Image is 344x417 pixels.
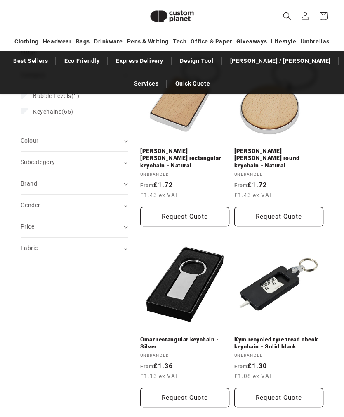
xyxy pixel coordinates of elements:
[21,216,128,237] summary: Price
[21,137,38,144] span: Colour
[14,34,39,49] a: Clothing
[278,7,296,25] summary: Search
[130,76,163,91] a: Services
[236,34,267,49] a: Giveaways
[140,207,229,226] button: Request Quote
[76,34,90,49] a: Bags
[140,336,229,350] a: Omar rectangular keychain - Silver
[33,93,71,99] span: Bubble Levels
[226,54,335,68] a: [PERSON_NAME] / [PERSON_NAME]
[112,54,167,68] a: Express Delivery
[143,3,201,29] img: Custom Planet
[21,180,37,187] span: Brand
[21,238,128,259] summary: Fabric (0 selected)
[9,54,52,68] a: Best Sellers
[94,34,123,49] a: Drinkware
[21,245,38,251] span: Fabric
[234,207,323,226] button: Request Quote
[21,223,34,230] span: Price
[234,148,323,169] a: [PERSON_NAME] [PERSON_NAME] round keychain - Natural
[21,152,128,173] summary: Subcategory (0 selected)
[21,159,55,165] span: Subcategory
[271,34,296,49] a: Lifestyle
[140,388,229,407] button: Request Quote
[33,108,61,115] span: Keychains
[234,336,323,350] a: Kym recycled tyre tread check keychain - Solid black
[303,377,344,417] iframe: Chat Widget
[176,54,218,68] a: Design Tool
[60,54,104,68] a: Eco Friendly
[127,34,169,49] a: Pens & Writing
[21,173,128,194] summary: Brand (0 selected)
[234,388,323,407] button: Request Quote
[191,34,232,49] a: Office & Paper
[171,76,214,91] a: Quick Quote
[33,108,73,115] span: (65)
[43,34,72,49] a: Headwear
[173,34,186,49] a: Tech
[140,148,229,169] a: [PERSON_NAME] [PERSON_NAME] rectangular keychain - Natural
[21,130,128,151] summary: Colour (0 selected)
[21,195,128,216] summary: Gender (0 selected)
[21,202,40,208] span: Gender
[33,92,80,100] span: (1)
[301,34,330,49] a: Umbrellas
